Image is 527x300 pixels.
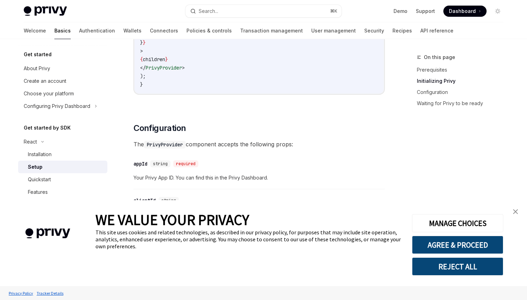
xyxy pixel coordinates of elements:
[153,161,168,167] span: string
[417,87,509,98] a: Configuration
[140,81,143,88] span: }
[199,7,218,15] div: Search...
[417,98,509,109] a: Waiting for Privy to be ready
[392,22,412,39] a: Recipes
[143,39,146,46] span: }
[492,6,503,17] button: Toggle dark mode
[28,175,51,184] div: Quickstart
[509,205,522,219] a: close banner
[133,174,385,182] span: Your Privy App ID. You can find this in the Privy Dashboard.
[54,22,71,39] a: Basics
[24,64,50,73] div: About Privy
[330,8,337,14] span: ⌘ K
[18,186,107,198] a: Features
[165,56,168,63] span: }
[133,197,156,204] div: clientId
[416,8,435,15] a: Support
[24,138,37,146] div: React
[412,236,503,254] button: AGREE & PROCEED
[420,22,453,39] a: API reference
[18,75,107,87] a: Create an account
[79,22,115,39] a: Authentication
[24,89,74,98] div: Choose your platform
[140,39,143,46] span: }
[133,139,385,149] span: The component accepts the following props:
[28,188,48,196] div: Features
[18,87,107,100] a: Choose your platform
[140,56,143,63] span: {
[24,50,52,59] h5: Get started
[140,73,146,79] span: );
[123,22,142,39] a: Wallets
[24,22,46,39] a: Welcome
[28,163,43,171] div: Setup
[96,211,249,229] span: WE VALUE YOUR PRIVACY
[443,6,487,17] a: Dashboard
[417,64,509,75] a: Prerequisites
[364,22,384,39] a: Security
[173,160,198,167] div: required
[24,77,66,85] div: Create an account
[18,161,107,173] a: Setup
[146,65,182,71] span: PrivyProvider
[18,173,107,186] a: Quickstart
[140,48,143,54] span: >
[186,22,232,39] a: Policies & controls
[133,160,147,167] div: appId
[18,62,107,75] a: About Privy
[513,209,518,214] img: close banner
[140,65,146,71] span: </
[150,22,178,39] a: Connectors
[161,198,176,203] span: string
[24,124,71,132] h5: Get started by SDK
[10,218,85,249] img: company logo
[18,148,107,161] a: Installation
[417,75,509,87] a: Initializing Privy
[412,257,503,276] button: REJECT ALL
[182,65,185,71] span: >
[7,287,35,299] a: Privacy Policy
[143,56,165,63] span: children
[412,214,503,232] button: MANAGE CHOICES
[96,229,402,250] div: This site uses cookies and related technologies, as described in our privacy policy, for purposes...
[240,22,303,39] a: Transaction management
[424,53,455,61] span: On this page
[449,8,476,15] span: Dashboard
[35,287,65,299] a: Tracker Details
[394,8,407,15] a: Demo
[144,141,186,148] code: PrivyProvider
[133,123,186,134] span: Configuration
[28,150,52,159] div: Installation
[24,6,67,16] img: light logo
[311,22,356,39] a: User management
[185,5,342,17] button: Search...⌘K
[24,102,90,110] div: Configuring Privy Dashboard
